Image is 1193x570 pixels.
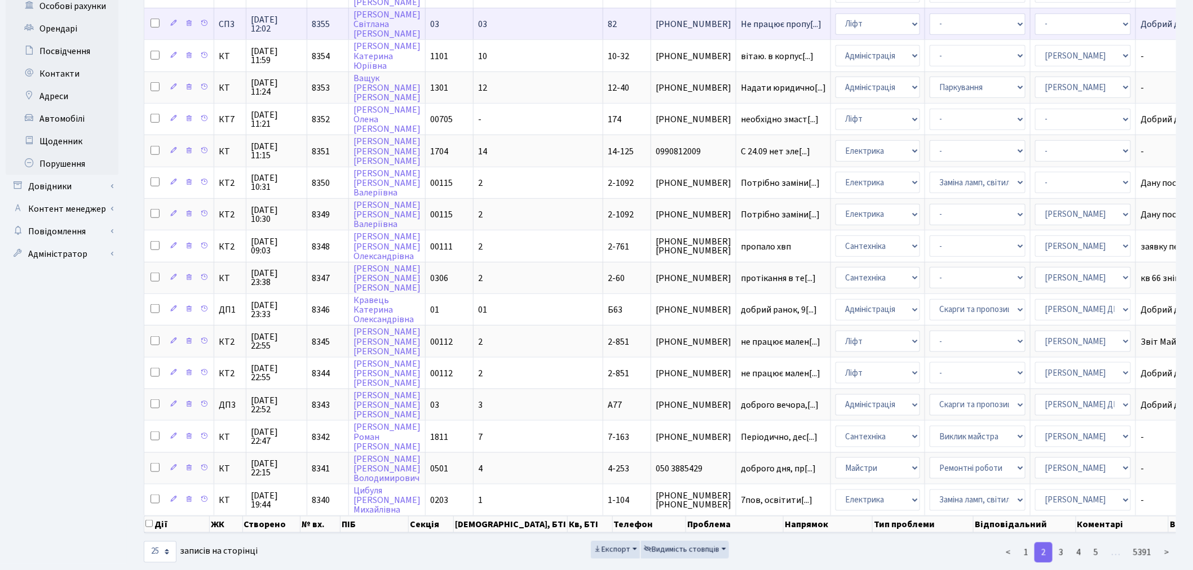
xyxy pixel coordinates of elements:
a: Адміністратор [6,243,118,265]
span: Надати юридично[...] [741,82,826,94]
span: 4 [478,462,483,475]
a: [PERSON_NAME]КатеринаЮріївна [354,41,421,72]
span: 7пов, освітити[...] [741,494,812,506]
span: [PHONE_NUMBER] [656,115,731,124]
th: Телефон [613,516,687,533]
span: КТ [219,464,241,473]
span: 0990812009 [656,147,731,156]
span: 174 [608,113,621,126]
span: 2 [478,272,483,284]
span: 1-104 [608,494,629,506]
span: доброго вечора,[...] [741,399,819,411]
span: А77 [608,399,622,411]
a: > [1157,542,1176,563]
th: Відповідальний [974,516,1076,533]
span: 1 [478,494,483,506]
a: < [999,542,1018,563]
span: 7-163 [608,431,629,443]
span: 8354 [312,50,330,63]
th: Проблема [686,516,784,533]
span: не працює мален[...] [741,367,820,380]
span: 0203 [430,494,448,506]
span: КТ2 [219,242,241,251]
a: 4 [1070,542,1088,563]
span: 10 [478,50,487,63]
a: Щоденник [6,130,118,153]
span: 8352 [312,113,330,126]
span: 01 [478,304,487,316]
a: [PERSON_NAME][PERSON_NAME]Олександрівна [354,231,421,262]
button: Експорт [591,541,640,559]
span: 2 [478,208,483,221]
span: 2-761 [608,241,629,253]
span: 1811 [430,431,448,443]
span: КТ [219,433,241,442]
th: ПІБ [341,516,409,533]
span: [DATE] 10:30 [251,206,302,224]
a: [PERSON_NAME]Олена[PERSON_NAME] [354,104,421,135]
a: КравецьКатеринаОлександрівна [354,294,414,326]
span: 8341 [312,462,330,475]
span: 8344 [312,367,330,380]
span: 82 [608,18,617,30]
span: [DATE] 10:31 [251,173,302,192]
th: Створено [243,516,301,533]
a: Контент менеджер [6,198,118,220]
span: 2-60 [608,272,625,284]
span: КТ2 [219,337,241,346]
span: [DATE] 23:38 [251,269,302,287]
span: [PHONE_NUMBER] [PHONE_NUMBER] [656,491,731,509]
span: 03 [478,18,487,30]
span: СП3 [219,20,241,29]
span: КТ7 [219,115,241,124]
span: доброго дня, пр[...] [741,462,816,475]
span: КТ2 [219,369,241,378]
span: 8350 [312,177,330,189]
span: 2 [478,336,483,348]
a: [PERSON_NAME][PERSON_NAME][PERSON_NAME] [354,136,421,167]
a: Адреси [6,85,118,108]
span: [PHONE_NUMBER] [656,400,731,409]
a: [PERSON_NAME][PERSON_NAME]Валеріївна [354,199,421,230]
th: № вх. [301,516,340,533]
a: [PERSON_NAME][PERSON_NAME][PERSON_NAME] [354,358,421,389]
a: [PERSON_NAME][PERSON_NAME]Валеріївна [354,167,421,199]
span: 2-851 [608,367,629,380]
span: [PHONE_NUMBER] [656,369,731,378]
span: [DATE] 09:03 [251,237,302,255]
span: [PHONE_NUMBER] [656,337,731,346]
span: не працює мален[...] [741,336,820,348]
span: 12 [478,82,487,94]
span: 00705 [430,113,453,126]
span: [DATE] 11:59 [251,47,302,65]
span: 4-253 [608,462,629,475]
a: 2 [1035,542,1053,563]
span: 12-40 [608,82,629,94]
span: Б63 [608,304,622,316]
button: Видимість стовпців [641,541,729,559]
span: 14 [478,145,487,158]
span: [PHONE_NUMBER] [656,210,731,219]
span: [DATE] 19:44 [251,491,302,509]
span: [DATE] 22:55 [251,364,302,382]
span: КТ [219,83,241,92]
span: [DATE] 22:47 [251,427,302,446]
select: записів на сторінці [144,541,176,563]
span: КТ2 [219,179,241,188]
span: 10-32 [608,50,629,63]
span: 0501 [430,462,448,475]
a: Довідники [6,175,118,198]
span: 8340 [312,494,330,506]
a: [PERSON_NAME]Світлана[PERSON_NAME] [354,8,421,40]
span: 8343 [312,399,330,411]
a: [PERSON_NAME][PERSON_NAME][PERSON_NAME] [354,326,421,358]
th: Дії [144,516,210,533]
a: 1 [1017,542,1035,563]
a: Посвідчення [6,40,118,63]
span: необхідно змаст[...] [741,113,819,126]
span: [PHONE_NUMBER] [656,305,731,314]
span: - [478,113,481,126]
a: Контакти [6,63,118,85]
span: 01 [430,304,439,316]
span: С 24.09 нет эле[...] [741,145,810,158]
